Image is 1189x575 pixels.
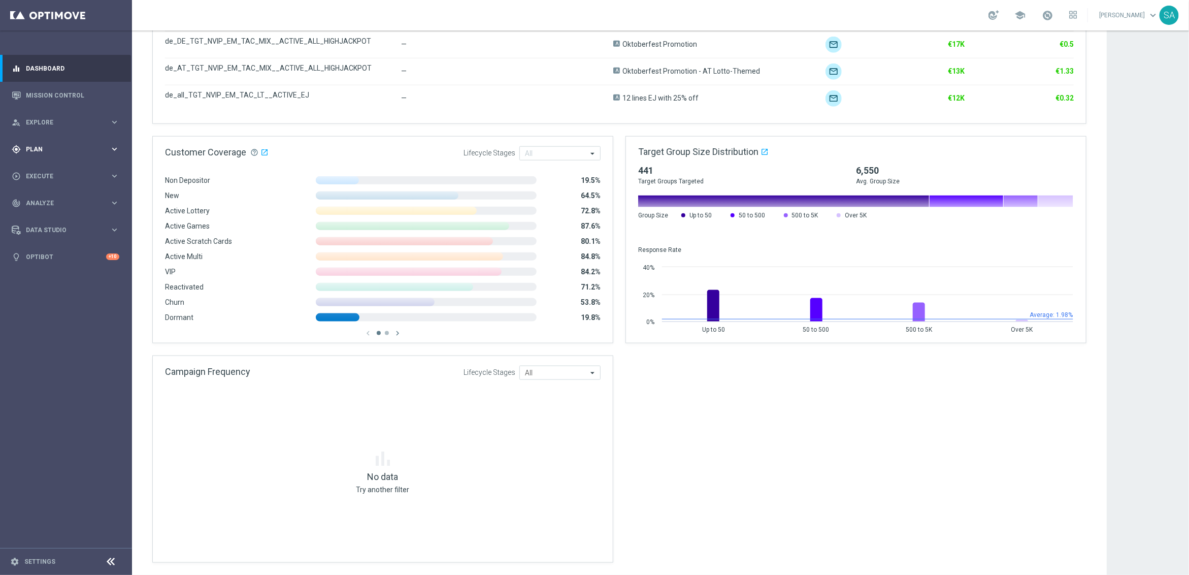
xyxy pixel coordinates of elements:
button: equalizer Dashboard [11,65,120,73]
div: Plan [12,145,110,154]
i: track_changes [12,199,21,208]
button: lightbulb Optibot +10 [11,253,120,261]
button: Mission Control [11,91,120,100]
div: Data Studio [12,226,110,235]
span: Data Studio [26,227,110,233]
span: school [1014,10,1026,21]
a: Optibot [26,243,106,270]
a: Mission Control [26,82,119,109]
div: Execute [12,172,110,181]
i: equalizer [12,64,21,73]
button: track_changes Analyze keyboard_arrow_right [11,199,120,207]
div: SA [1160,6,1179,25]
a: Dashboard [26,55,119,82]
div: Mission Control [12,82,119,109]
i: play_circle_outline [12,172,21,181]
i: gps_fixed [12,145,21,154]
i: keyboard_arrow_right [110,144,119,154]
button: gps_fixed Plan keyboard_arrow_right [11,145,120,153]
i: keyboard_arrow_right [110,171,119,181]
button: play_circle_outline Execute keyboard_arrow_right [11,172,120,180]
a: [PERSON_NAME]keyboard_arrow_down [1098,8,1160,23]
div: Dashboard [12,55,119,82]
button: Data Studio keyboard_arrow_right [11,226,120,234]
span: Explore [26,119,110,125]
i: keyboard_arrow_right [110,117,119,127]
span: keyboard_arrow_down [1147,10,1159,21]
div: Analyze [12,199,110,208]
span: Execute [26,173,110,179]
i: settings [10,557,19,566]
div: Optibot [12,243,119,270]
div: Explore [12,118,110,127]
a: Settings [24,559,55,565]
div: +10 [106,253,119,260]
i: keyboard_arrow_right [110,198,119,208]
i: keyboard_arrow_right [110,225,119,235]
i: person_search [12,118,21,127]
button: person_search Explore keyboard_arrow_right [11,118,120,126]
i: lightbulb [12,252,21,262]
span: Analyze [26,200,110,206]
span: Plan [26,146,110,152]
